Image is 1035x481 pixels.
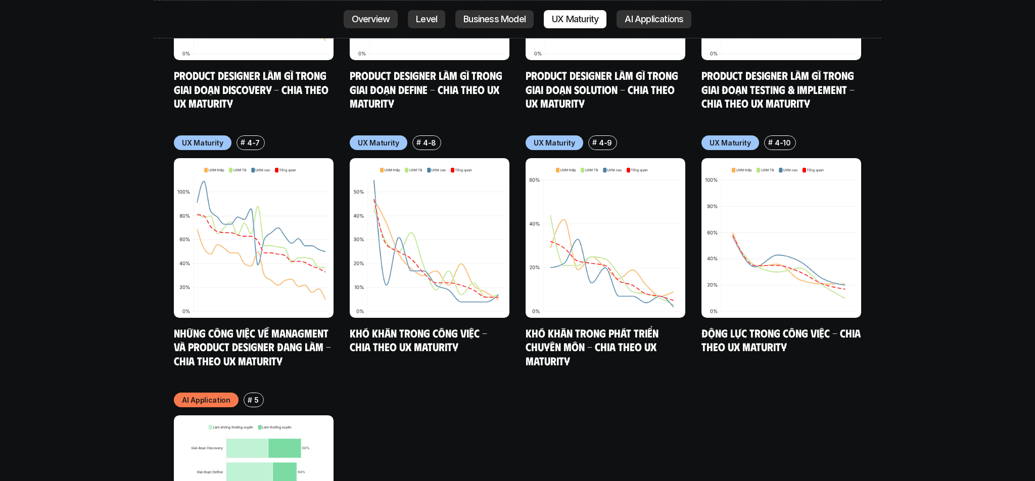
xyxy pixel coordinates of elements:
[775,137,791,148] p: 4-10
[592,138,597,146] h6: #
[423,137,436,148] p: 4-8
[701,68,857,110] a: Product Designer làm gì trong giai đoạn Testing & Implement - Chia theo UX Maturity
[254,395,259,405] p: 5
[617,10,691,28] a: AI Applications
[455,10,534,28] a: Business Model
[416,14,437,24] p: Level
[182,395,230,405] p: AI Application
[174,326,334,367] a: Những công việc về Managment và Product Designer đang làm - Chia theo UX Maturity
[352,14,390,24] p: Overview
[182,137,223,148] p: UX Maturity
[248,396,252,404] h6: #
[416,138,421,146] h6: #
[241,138,245,146] h6: #
[526,68,681,110] a: Product Designer làm gì trong giai đoạn Solution - Chia theo UX Maturity
[463,14,526,24] p: Business Model
[247,137,260,148] p: 4-7
[350,68,505,110] a: Product Designer làm gì trong giai đoạn Define - Chia theo UX Maturity
[408,10,445,28] a: Level
[701,326,863,354] a: Động lực trong công việc - Chia theo UX Maturity
[710,137,751,148] p: UX Maturity
[552,14,598,24] p: UX Maturity
[768,138,773,146] h6: #
[625,14,683,24] p: AI Applications
[599,137,612,148] p: 4-9
[526,326,661,367] a: Khó khăn trong phát triển chuyên môn - Chia theo UX Maturity
[174,68,331,110] a: Product Designer làm gì trong giai đoạn Discovery - Chia theo UX Maturity
[534,137,575,148] p: UX Maturity
[350,326,490,354] a: Khó khăn trong công việc - Chia theo UX Maturity
[344,10,398,28] a: Overview
[544,10,606,28] a: UX Maturity
[358,137,399,148] p: UX Maturity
